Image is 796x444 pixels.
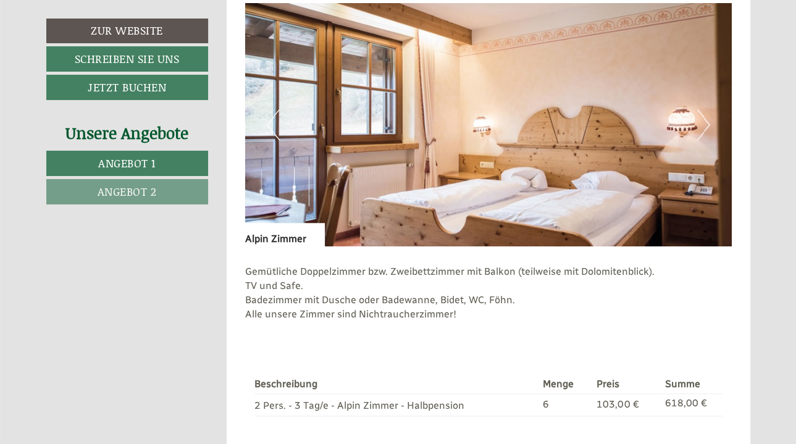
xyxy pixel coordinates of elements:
th: Menge [538,375,592,394]
a: Jetzt buchen [46,75,208,100]
button: Previous [267,109,280,140]
td: 6 [538,394,592,416]
a: Schreiben Sie uns [46,46,208,72]
th: Preis [592,375,660,394]
span: Angebot 2 [98,183,157,199]
th: Beschreibung [254,375,538,394]
p: Gemütliche Doppelzimmer bzw. Zweibettzimmer mit Balkon (teilweise mit Dolomitenblick). TV und Saf... [245,265,732,321]
td: 618,00 € [660,394,722,416]
span: 103,00 € [597,398,639,410]
span: Angebot 1 [98,155,156,171]
button: Next [697,109,710,140]
th: Summe [660,375,722,394]
div: Unsere Angebote [46,122,208,145]
td: 2 Pers. - 3 Tag/e - Alpin Zimmer - Halbpension [254,394,538,416]
div: Alpin Zimmer [245,223,325,246]
img: image [245,3,732,246]
a: Zur Website [46,19,208,43]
